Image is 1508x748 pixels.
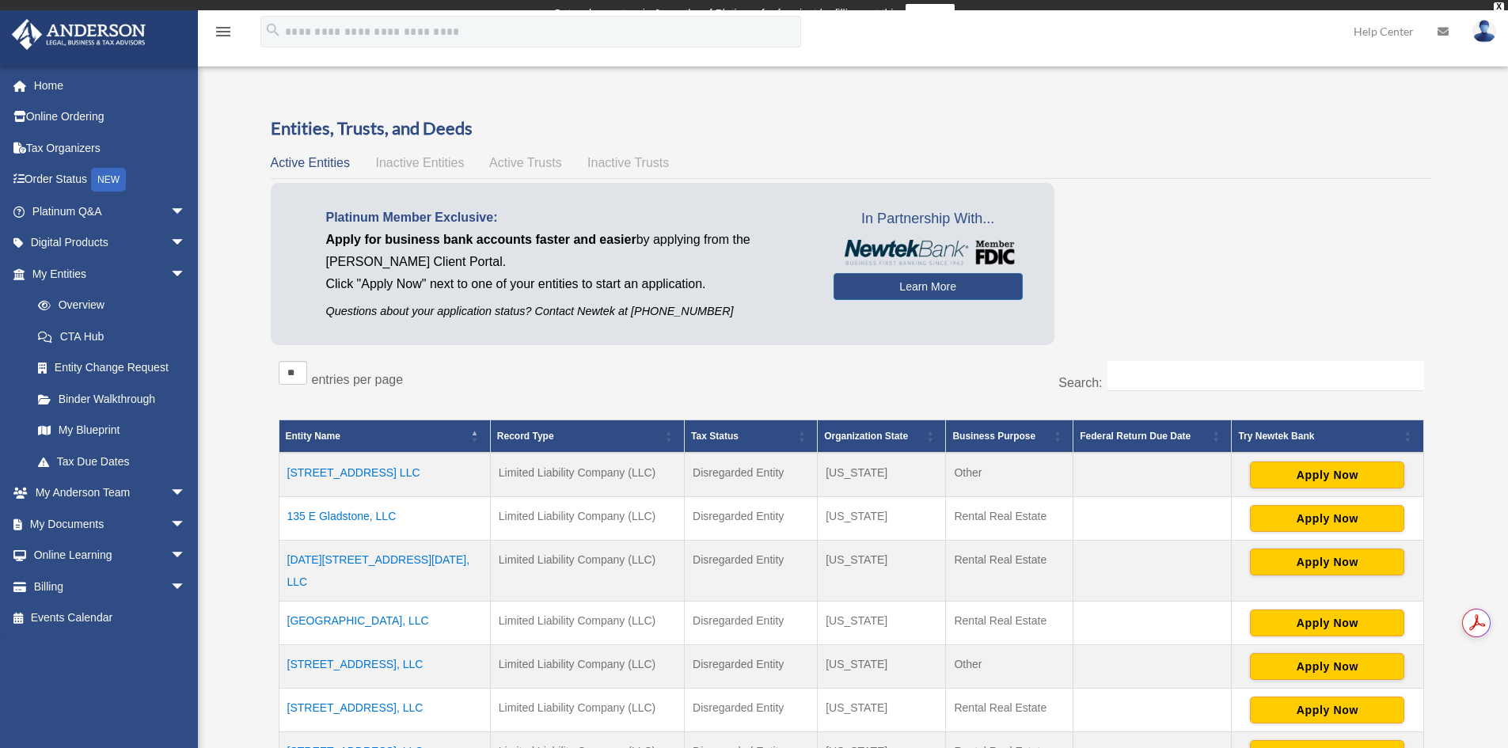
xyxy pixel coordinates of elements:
[11,540,210,571] a: Online Learningarrow_drop_down
[326,302,810,321] p: Questions about your application status? Contact Newtek at [PHONE_NUMBER]
[685,420,818,453] th: Tax Status: Activate to sort
[11,477,210,509] a: My Anderson Teamarrow_drop_down
[11,258,202,290] a: My Entitiesarrow_drop_down
[214,22,233,41] i: menu
[490,688,684,731] td: Limited Liability Company (LLC)
[326,233,636,246] span: Apply for business bank accounts faster and easier
[91,168,126,192] div: NEW
[490,644,684,688] td: Limited Liability Company (LLC)
[279,453,490,497] td: [STREET_ADDRESS] LLC
[685,453,818,497] td: Disregarded Entity
[834,207,1023,232] span: In Partnership With...
[490,540,684,601] td: Limited Liability Company (LLC)
[818,453,946,497] td: [US_STATE]
[1058,376,1102,389] label: Search:
[587,156,669,169] span: Inactive Trusts
[22,290,194,321] a: Overview
[170,258,202,290] span: arrow_drop_down
[170,227,202,260] span: arrow_drop_down
[685,601,818,644] td: Disregarded Entity
[22,352,202,384] a: Entity Change Request
[489,156,562,169] span: Active Trusts
[22,383,202,415] a: Binder Walkthrough
[22,446,202,477] a: Tax Due Dates
[264,21,282,39] i: search
[841,240,1015,265] img: NewtekBankLogoSM.png
[685,496,818,540] td: Disregarded Entity
[497,431,554,442] span: Record Type
[1494,2,1504,12] div: close
[279,644,490,688] td: [STREET_ADDRESS], LLC
[818,496,946,540] td: [US_STATE]
[279,496,490,540] td: 135 E Gladstone, LLC
[818,420,946,453] th: Organization State: Activate to sort
[490,420,684,453] th: Record Type: Activate to sort
[326,229,810,273] p: by applying from the [PERSON_NAME] Client Portal.
[818,688,946,731] td: [US_STATE]
[685,540,818,601] td: Disregarded Entity
[490,496,684,540] td: Limited Liability Company (LLC)
[1238,427,1399,446] div: Try Newtek Bank
[952,431,1035,442] span: Business Purpose
[326,207,810,229] p: Platinum Member Exclusive:
[22,415,202,446] a: My Blueprint
[170,540,202,572] span: arrow_drop_down
[170,571,202,603] span: arrow_drop_down
[1250,697,1404,723] button: Apply Now
[946,420,1073,453] th: Business Purpose: Activate to sort
[685,688,818,731] td: Disregarded Entity
[326,273,810,295] p: Click "Apply Now" next to one of your entities to start an application.
[271,156,350,169] span: Active Entities
[11,196,210,227] a: Platinum Q&Aarrow_drop_down
[279,540,490,601] td: [DATE][STREET_ADDRESS][DATE], LLC
[22,321,202,352] a: CTA Hub
[490,453,684,497] td: Limited Liability Company (LLC)
[312,373,404,386] label: entries per page
[214,28,233,41] a: menu
[170,508,202,541] span: arrow_drop_down
[1250,609,1404,636] button: Apply Now
[170,477,202,510] span: arrow_drop_down
[279,420,490,453] th: Entity Name: Activate to invert sorting
[375,156,464,169] span: Inactive Entities
[490,601,684,644] td: Limited Liability Company (LLC)
[818,644,946,688] td: [US_STATE]
[11,571,210,602] a: Billingarrow_drop_down
[1250,653,1404,680] button: Apply Now
[1250,505,1404,532] button: Apply Now
[553,4,899,23] div: Get a chance to win 6 months of Platinum for free just by filling out this
[946,540,1073,601] td: Rental Real Estate
[279,688,490,731] td: [STREET_ADDRESS], LLC
[946,688,1073,731] td: Rental Real Estate
[11,227,210,259] a: Digital Productsarrow_drop_down
[7,19,150,50] img: Anderson Advisors Platinum Portal
[11,164,210,196] a: Order StatusNEW
[271,116,1432,141] h3: Entities, Trusts, and Deeds
[1250,549,1404,575] button: Apply Now
[834,273,1023,300] a: Learn More
[1472,20,1496,43] img: User Pic
[11,132,210,164] a: Tax Organizers
[946,453,1073,497] td: Other
[824,431,908,442] span: Organization State
[685,644,818,688] td: Disregarded Entity
[946,496,1073,540] td: Rental Real Estate
[286,431,340,442] span: Entity Name
[906,4,955,23] a: survey
[818,540,946,601] td: [US_STATE]
[1232,420,1423,453] th: Try Newtek Bank : Activate to sort
[691,431,739,442] span: Tax Status
[11,602,210,634] a: Events Calendar
[946,601,1073,644] td: Rental Real Estate
[1080,431,1191,442] span: Federal Return Due Date
[1250,461,1404,488] button: Apply Now
[279,601,490,644] td: [GEOGRAPHIC_DATA], LLC
[11,508,210,540] a: My Documentsarrow_drop_down
[11,101,210,133] a: Online Ordering
[11,70,210,101] a: Home
[818,601,946,644] td: [US_STATE]
[1073,420,1232,453] th: Federal Return Due Date: Activate to sort
[946,644,1073,688] td: Other
[170,196,202,228] span: arrow_drop_down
